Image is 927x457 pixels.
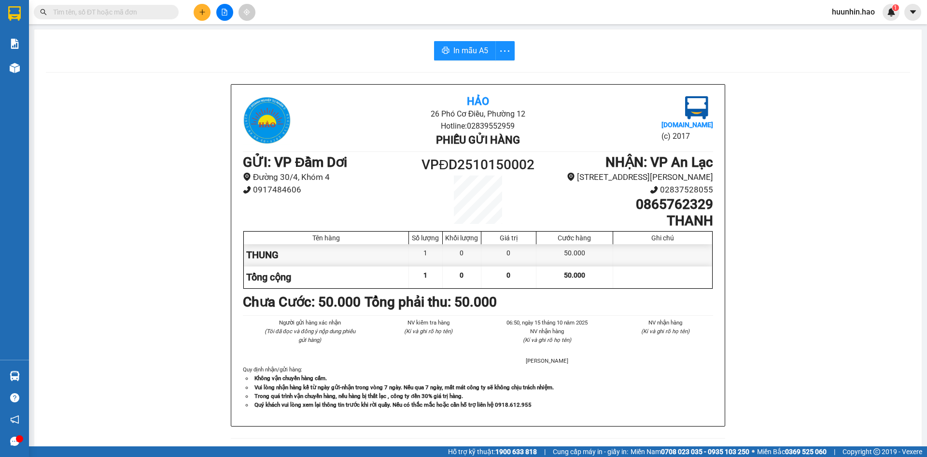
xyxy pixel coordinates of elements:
[381,318,477,327] li: NV kiểm tra hàng
[53,7,167,17] input: Tìm tên, số ĐT hoặc mã đơn
[216,4,233,21] button: file-add
[445,234,478,242] div: Khối lượng
[631,446,749,457] span: Miền Nam
[553,446,628,457] span: Cung cấp máy in - giấy in:
[539,234,610,242] div: Cước hàng
[194,4,211,21] button: plus
[537,196,713,213] h1: 0865762329
[243,96,291,145] img: logo.jpg
[496,45,514,57] span: more
[495,41,515,60] button: more
[661,121,713,129] b: [DOMAIN_NAME]
[321,120,634,132] li: Hotline: 02839552959
[246,234,406,242] div: Tên hàng
[495,448,537,456] strong: 1900 633 818
[537,171,713,184] li: [STREET_ADDRESS][PERSON_NAME]
[448,446,537,457] span: Hỗ trợ kỹ thuật:
[685,96,708,119] img: logo.jpg
[221,9,228,15] span: file-add
[243,186,251,194] span: phone
[442,46,449,56] span: printer
[243,154,347,170] b: GỬI : VP Đầm Dơi
[873,448,880,455] span: copyright
[641,328,689,335] i: (Kí và ghi rõ họ tên)
[499,356,595,365] li: [PERSON_NAME]
[262,318,358,327] li: Người gửi hàng xác nhận
[404,328,452,335] i: (Kí và ghi rõ họ tên)
[411,234,440,242] div: Số lượng
[564,271,585,279] span: 50.000
[90,24,404,36] li: 26 Phó Cơ Điều, Phường 12
[506,271,510,279] span: 0
[544,446,546,457] span: |
[909,8,917,16] span: caret-down
[265,328,355,343] i: (Tôi đã đọc và đồng ý nộp dung phiếu gửi hàng)
[537,183,713,196] li: 02837528055
[824,6,883,18] span: huunhin.hao
[10,393,19,402] span: question-circle
[423,271,427,279] span: 1
[567,173,575,181] span: environment
[434,41,496,60] button: printerIn mẫu A5
[499,318,595,327] li: 06:50, ngày 15 tháng 10 năm 2025
[616,234,710,242] div: Ghi chú
[254,393,463,399] strong: Trong quá trình vận chuyển hàng, nếu hàng bị thất lạc , công ty đền 30% giá trị hàng.
[536,244,613,266] div: 50.000
[243,365,713,409] div: Quy định nhận/gửi hàng :
[605,154,713,170] b: NHẬN : VP An Lạc
[246,271,291,283] span: Tổng cộng
[887,8,896,16] img: icon-new-feature
[499,327,595,336] li: NV nhận hàng
[481,244,536,266] div: 0
[618,318,714,327] li: NV nhận hàng
[12,70,116,86] b: GỬI : VP Đầm Dơi
[894,4,897,11] span: 1
[443,244,481,266] div: 0
[10,437,19,446] span: message
[834,446,835,457] span: |
[254,401,532,408] strong: Quý khách vui lòng xem lại thông tin trước khi rời quầy. Nếu có thắc mắc hoặc cần hỗ trợ liên hệ ...
[243,183,419,196] li: 0917484606
[409,244,443,266] div: 1
[10,371,20,381] img: warehouse-icon
[10,39,20,49] img: solution-icon
[785,448,827,456] strong: 0369 525 060
[244,244,409,266] div: THUNG
[650,186,658,194] span: phone
[460,271,463,279] span: 0
[199,9,206,15] span: plus
[10,63,20,73] img: warehouse-icon
[484,234,534,242] div: Giá trị
[254,375,327,382] strong: Không vận chuyển hàng cấm.
[892,4,899,11] sup: 1
[453,44,488,57] span: In mẫu A5
[90,36,404,48] li: Hotline: 02839552959
[757,446,827,457] span: Miền Bắc
[239,4,255,21] button: aim
[243,171,419,184] li: Đường 30/4, Khóm 4
[467,95,489,107] b: Hảo
[904,4,921,21] button: caret-down
[523,337,571,343] i: (Kí và ghi rõ họ tên)
[8,6,21,21] img: logo-vxr
[10,415,19,424] span: notification
[661,130,713,142] li: (c) 2017
[365,294,497,310] b: Tổng phải thu: 50.000
[321,108,634,120] li: 26 Phó Cơ Điều, Phường 12
[537,213,713,229] h1: THANH
[661,448,749,456] strong: 0708 023 035 - 0935 103 250
[419,154,537,176] h1: VPĐD2510150002
[436,134,520,146] b: Phiếu gửi hàng
[254,384,554,391] strong: Vui lòng nhận hàng kể từ ngày gửi-nhận trong vòng 7 ngày. Nếu qua 7 ngày, mất mát công ty sẽ khôn...
[243,173,251,181] span: environment
[243,294,361,310] b: Chưa Cước : 50.000
[40,9,47,15] span: search
[243,9,250,15] span: aim
[12,12,60,60] img: logo.jpg
[752,450,755,454] span: ⚪️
